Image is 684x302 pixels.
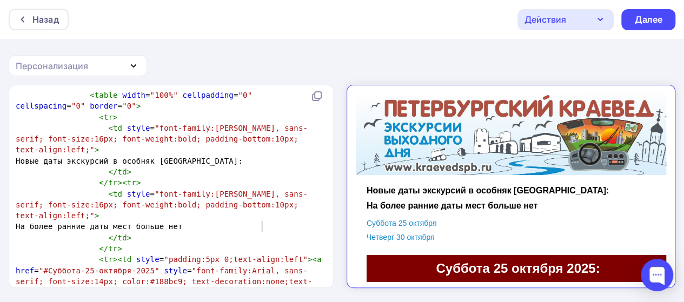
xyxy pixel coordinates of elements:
span: > [113,113,118,122]
span: = [16,124,308,155]
span: >< [113,255,122,264]
span: > [118,244,123,253]
span: td [113,124,122,132]
span: td [118,233,127,242]
span: td [122,255,131,264]
span: "font-family:Arial, sans-serif; font-size:14px; color:#188bc9; text-decoration:none;text-align:left" [16,266,312,297]
span: border [90,102,117,110]
span: "100%" [150,91,178,99]
span: >< [118,178,127,187]
a: Четверг 30 октября [11,139,79,147]
a: Суббота 25 октября [11,125,81,133]
span: > [127,233,132,242]
span: < [108,124,113,132]
span: a [317,255,322,264]
td: Суббота 25 октября 2025: [11,161,314,188]
span: "0" [71,102,85,110]
span: style [164,266,187,275]
span: </ [108,233,117,242]
span: tr [108,178,117,187]
span: >< [308,255,317,264]
span: "0" [122,102,136,110]
span: > [95,211,99,220]
span: < [99,255,104,264]
span: Новые даты экскурсий в особняк [GEOGRAPHIC_DATA]: [16,157,243,165]
div: Далее [634,14,662,26]
span: "#Суббота-25-октября-2025" [39,266,160,275]
span: "padding:5px 0;text-align:left" [164,255,308,264]
span: < [90,91,95,99]
span: На более ранние даты мест больше нет [16,222,183,231]
span: < [99,113,104,122]
div: Действия [524,13,566,26]
span: </ [108,167,117,176]
span: style [127,190,150,198]
span: style [127,124,150,132]
span: table [95,91,118,99]
span: </ [99,178,108,187]
span: width [122,91,145,99]
span: tr [127,178,136,187]
span: "font-family:[PERSON_NAME], sans-serif; font-size:16px; font-weight:bold; padding-bottom:10px; te... [16,190,308,220]
td: На более ранние даты мест больше нет [11,107,314,122]
span: > [95,145,99,154]
span: cellspacing [16,102,67,110]
span: tr [108,244,117,253]
span: td [113,190,122,198]
div: Назад [32,13,59,26]
span: tr [104,255,113,264]
span: > [136,102,141,110]
span: </ [99,244,108,253]
span: "0" [238,91,252,99]
span: cellpadding [183,91,234,99]
span: > [127,167,132,176]
span: style [136,255,160,264]
span: td [118,167,127,176]
span: < [108,190,113,198]
div: Персонализация [16,59,88,72]
span: "font-family:[PERSON_NAME], sans-serif; font-size:16px; font-weight:bold; padding-bottom:10px; te... [16,124,308,155]
span: tr [104,113,113,122]
button: Действия [517,9,614,30]
td: Новые даты экскурсий в особняк [GEOGRAPHIC_DATA]: [11,92,314,107]
span: > [136,178,141,187]
button: Персонализация [9,55,147,76]
span: = [16,190,308,220]
span: = = = = [16,91,257,110]
span: href [16,266,34,275]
